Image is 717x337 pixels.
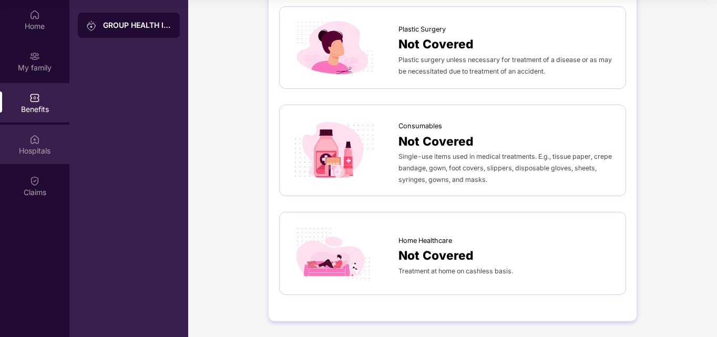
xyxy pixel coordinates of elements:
[103,20,171,30] div: GROUP HEALTH INSURANCE
[290,223,377,283] img: icon
[398,56,612,75] span: Plastic surgery unless necessary for treatment of a disease or as may be necessitated due to trea...
[398,35,474,54] span: Not Covered
[398,152,612,183] span: Single-use items used in medical treatments. E.g., tissue paper, crepe bandage, gown, foot covers...
[398,236,452,246] span: Home Healthcare
[290,17,377,78] img: icon
[29,134,40,144] img: svg+xml;base64,PHN2ZyBpZD0iSG9zcGl0YWxzIiB4bWxucz0iaHR0cDovL3d3dy53My5vcmcvMjAwMC9zdmciIHdpZHRoPS...
[29,175,40,186] img: svg+xml;base64,PHN2ZyBpZD0iQ2xhaW0iIHhtbG5zPSJodHRwOi8vd3d3LnczLm9yZy8yMDAwL3N2ZyIgd2lkdGg9IjIwIi...
[398,132,474,151] span: Not Covered
[398,24,446,35] span: Plastic Surgery
[398,246,474,265] span: Not Covered
[29,92,40,103] img: svg+xml;base64,PHN2ZyBpZD0iQmVuZWZpdHMiIHhtbG5zPSJodHRwOi8vd3d3LnczLm9yZy8yMDAwL3N2ZyIgd2lkdGg9Ij...
[29,50,40,61] img: svg+xml;base64,PHN2ZyB3aWR0aD0iMjAiIGhlaWdodD0iMjAiIHZpZXdCb3g9IjAgMCAyMCAyMCIgZmlsbD0ibm9uZSIgeG...
[398,121,442,131] span: Consumables
[290,120,377,181] img: icon
[398,267,513,275] span: Treatment at home on cashless basis.
[29,9,40,19] img: svg+xml;base64,PHN2ZyBpZD0iSG9tZSIgeG1sbnM9Imh0dHA6Ly93d3cudzMub3JnLzIwMDAvc3ZnIiB3aWR0aD0iMjAiIG...
[86,21,97,31] img: svg+xml;base64,PHN2ZyB3aWR0aD0iMjAiIGhlaWdodD0iMjAiIHZpZXdCb3g9IjAgMCAyMCAyMCIgZmlsbD0ibm9uZSIgeG...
